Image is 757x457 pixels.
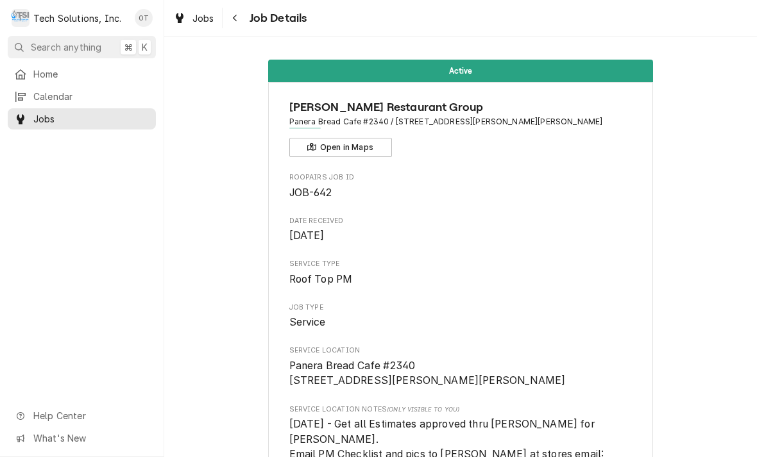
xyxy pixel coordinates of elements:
div: Tech Solutions, Inc.'s Avatar [12,9,30,27]
span: Service Location [289,358,633,388]
a: Calendar [8,86,156,107]
span: Date Received [289,228,633,244]
span: Jobs [192,12,214,25]
span: (Only Visible to You) [387,406,459,413]
span: Search anything [31,40,101,54]
span: K [142,40,148,54]
span: Job Type [289,303,633,313]
span: Active [449,67,473,75]
span: Home [33,67,149,81]
a: Jobs [168,8,219,29]
span: Address [289,116,633,128]
div: Otis Tooley's Avatar [135,9,153,27]
div: Status [268,60,653,82]
div: Client Information [289,99,633,157]
a: Go to Help Center [8,405,156,426]
a: Home [8,63,156,85]
div: OT [135,9,153,27]
span: Help Center [33,409,148,422]
span: JOB-642 [289,187,332,199]
span: Date Received [289,216,633,226]
div: Tech Solutions, Inc. [33,12,121,25]
span: Name [289,99,633,116]
span: Jobs [33,112,149,126]
button: Open in Maps [289,138,392,157]
button: Search anything⌘K [8,36,156,58]
span: Roopairs Job ID [289,185,633,201]
div: Service Type [289,259,633,287]
span: Panera Bread Cafe #2340 [STREET_ADDRESS][PERSON_NAME][PERSON_NAME] [289,360,566,387]
span: Service Location Notes [289,404,633,415]
div: Date Received [289,216,633,244]
span: Service Type [289,259,633,269]
span: Job Details [246,10,307,27]
span: Calendar [33,90,149,103]
span: Job Type [289,315,633,330]
div: T [12,9,30,27]
a: Jobs [8,108,156,129]
span: What's New [33,431,148,445]
span: Roopairs Job ID [289,172,633,183]
div: Job Type [289,303,633,330]
span: Service [289,316,326,328]
span: Service Type [289,272,633,287]
button: Navigate back [225,8,246,28]
div: Roopairs Job ID [289,172,633,200]
span: Roof Top PM [289,273,353,285]
div: Service Location [289,345,633,388]
span: [DATE] [289,229,325,242]
a: Go to What's New [8,428,156,449]
span: ⌘ [124,40,133,54]
span: Service Location [289,345,633,356]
